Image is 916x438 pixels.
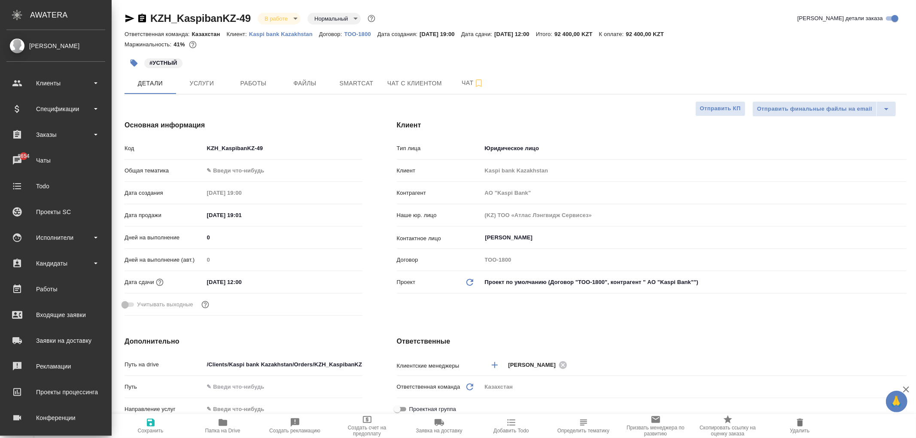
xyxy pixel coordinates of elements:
span: Отправить КП [700,104,741,114]
p: #УСТНЫЙ [149,59,177,67]
p: Дата продажи [125,211,204,220]
div: Заявки на доставку [6,334,105,347]
div: split button [752,101,896,117]
p: Дней на выполнение [125,233,204,242]
span: Скопировать ссылку на оценку заказа [697,425,759,437]
div: В работе [258,13,301,24]
button: Сохранить [115,414,187,438]
button: Создать счет на предоплату [331,414,403,438]
button: Добавить менеджера [484,355,505,375]
span: 8654 [12,152,34,160]
div: Работы [6,283,105,296]
h4: Ответственные [397,336,907,347]
p: Казахстан [192,31,227,37]
button: Open [902,237,904,239]
p: Клиент [397,166,482,175]
span: Призвать менеджера по развитию [625,425,687,437]
span: [PERSON_NAME] детали заказа [797,14,883,23]
a: 8654Чаты [2,150,110,171]
div: Спецификации [6,103,105,115]
span: УСТНЫЙ [143,59,183,66]
div: Проекты процессинга [6,386,105,399]
div: Кандидаты [6,257,105,270]
a: Проекты процессинга [2,381,110,403]
p: Дата сдачи [125,278,154,287]
span: 🙏 [889,393,904,411]
p: Проект [397,278,416,287]
span: Чат [452,78,493,88]
input: Пустое поле [482,209,907,221]
button: В работе [262,15,290,22]
button: Отправить КП [695,101,746,116]
span: Сохранить [138,428,164,434]
button: Нормальный [312,15,350,22]
a: Входящие заявки [2,304,110,326]
p: Направление услуг [125,405,204,414]
div: Входящие заявки [6,308,105,321]
span: Smartcat [336,78,377,89]
p: Код [125,144,204,153]
p: Дата сдачи: [461,31,494,37]
input: Пустое поле [482,164,907,177]
span: Определить тематику [557,428,609,434]
div: ✎ Введи что-нибудь [204,402,362,417]
span: Добавить Todo [493,428,529,434]
p: Маржинальность: [125,41,173,48]
span: Удалить [790,428,810,434]
button: Определить тематику [548,414,620,438]
button: Выбери, если сб и вс нужно считать рабочими днями для выполнения заказа. [200,299,211,310]
p: Ответственная команда: [125,31,192,37]
span: Проектная группа [409,405,456,414]
span: Услуги [181,78,222,89]
input: Пустое поле [482,254,907,266]
p: Путь [125,383,204,391]
div: Проект по умолчанию (Договор "ТОО-1800", контрагент " АО "Kaspi Bank"") [482,275,907,290]
div: Чаты [6,154,105,167]
div: ✎ Введи что-нибудь [204,163,362,178]
p: Договор: [319,31,344,37]
div: Todo [6,180,105,193]
p: Ответственная команда [397,383,460,391]
div: Юридическое лицо [482,141,907,156]
p: Наше юр. лицо [397,211,482,220]
button: 7500.00 RUB; [187,39,198,50]
button: Добавить Todo [475,414,548,438]
button: Если добавить услуги и заполнить их объемом, то дата рассчитается автоматически [154,277,165,288]
div: [PERSON_NAME] [508,359,570,370]
p: Клиент: [226,31,249,37]
h4: Клиент [397,120,907,130]
div: В работе [307,13,361,24]
input: ✎ Введи что-нибудь [204,231,362,244]
button: Создать рекламацию [259,414,331,438]
p: 92 400,00 KZT [554,31,599,37]
p: [DATE] 12:00 [494,31,536,37]
a: Заявки на доставку [2,330,110,351]
button: Отправить финальные файлы на email [752,101,877,117]
span: Чат с клиентом [387,78,442,89]
p: Общая тематика [125,166,204,175]
p: Путь на drive [125,360,204,369]
button: 🙏 [886,391,907,412]
p: Контрагент [397,189,482,197]
svg: Подписаться [474,78,484,88]
a: Todo [2,175,110,197]
p: Дата создания [125,189,204,197]
span: Учитывать выходные [137,300,193,309]
button: Заявка на доставку [403,414,475,438]
p: 92 400,00 KZT [626,31,671,37]
p: 41% [173,41,187,48]
div: AWATERA [30,6,112,24]
input: ✎ Введи что-нибудь [204,358,362,371]
button: Скопировать ссылку на оценку заказа [692,414,764,438]
a: Проекты SC [2,201,110,223]
button: Скопировать ссылку [137,13,147,24]
input: Пустое поле [204,187,279,199]
span: Папка на Drive [205,428,240,434]
p: ТОО-1800 [344,31,377,37]
button: Open [902,364,904,366]
div: Проекты SC [6,205,105,218]
span: Отправить финальные файлы на email [757,104,872,114]
p: Дней на выполнение (авт.) [125,256,204,264]
p: Клиентские менеджеры [397,362,482,370]
button: Призвать менеджера по развитию [620,414,692,438]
